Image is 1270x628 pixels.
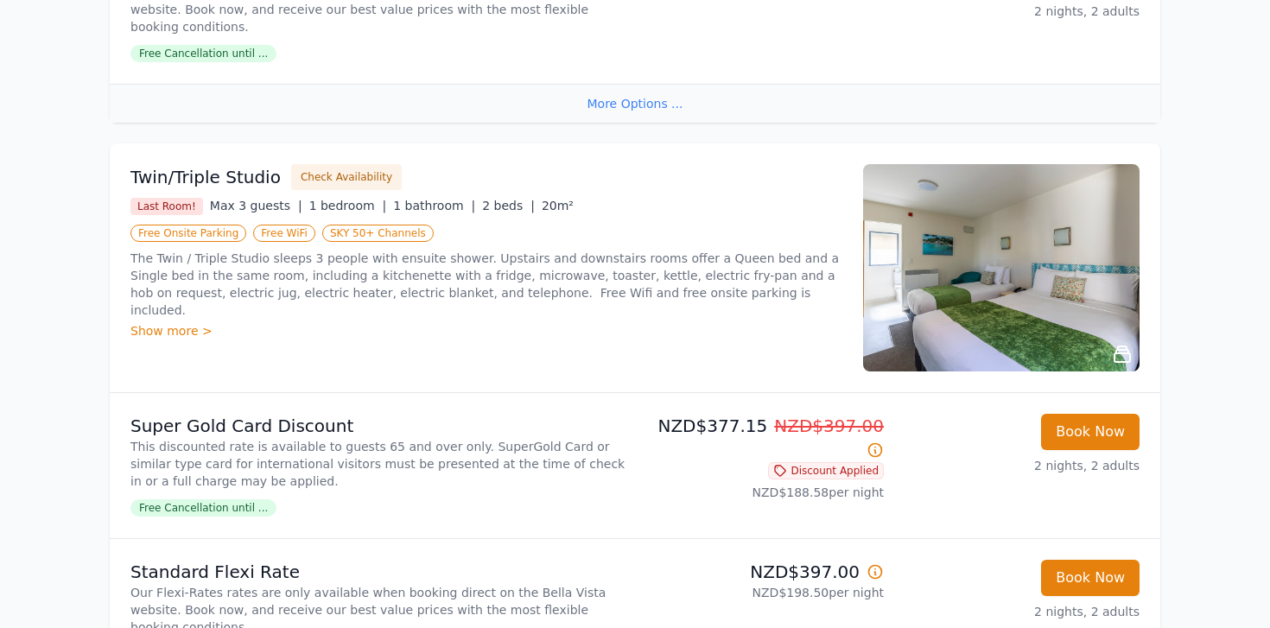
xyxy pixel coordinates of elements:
[130,322,842,339] div: Show more >
[482,199,535,213] span: 2 beds |
[542,199,574,213] span: 20m²
[898,457,1140,474] p: 2 nights, 2 adults
[130,45,276,62] span: Free Cancellation until ...
[210,199,302,213] span: Max 3 guests |
[130,250,842,319] p: The Twin / Triple Studio sleeps 3 people with ensuite shower. Upstairs and downstairs rooms offer...
[642,584,884,601] p: NZD$198.50 per night
[898,3,1140,20] p: 2 nights, 2 adults
[1041,414,1140,450] button: Book Now
[898,603,1140,620] p: 2 nights, 2 adults
[642,484,884,501] p: NZD$188.58 per night
[774,415,884,436] span: NZD$397.00
[291,164,402,190] button: Check Availability
[309,199,387,213] span: 1 bedroom |
[768,462,884,479] span: Discount Applied
[130,165,281,189] h3: Twin/Triple Studio
[642,560,884,584] p: NZD$397.00
[130,414,628,438] p: Super Gold Card Discount
[110,84,1160,123] div: More Options ...
[130,499,276,517] span: Free Cancellation until ...
[130,225,246,242] span: Free Onsite Parking
[642,414,884,462] p: NZD$377.15
[130,438,628,490] p: This discounted rate is available to guests 65 and over only. SuperGold Card or similar type card...
[1041,560,1140,596] button: Book Now
[322,225,434,242] span: SKY 50+ Channels
[253,225,315,242] span: Free WiFi
[130,560,628,584] p: Standard Flexi Rate
[130,198,203,215] span: Last Room!
[393,199,475,213] span: 1 bathroom |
